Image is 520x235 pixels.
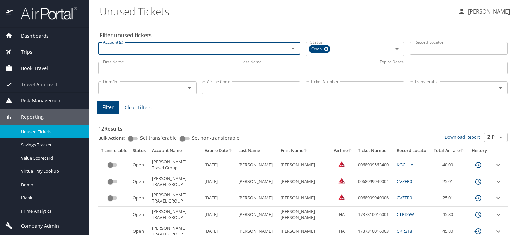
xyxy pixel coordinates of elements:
th: Account Name [149,145,202,157]
span: Domo [21,182,81,188]
th: History [467,145,492,157]
th: Status [130,145,149,157]
button: Open [496,83,505,93]
span: Unused Tickets [21,128,81,135]
span: Set transferable [140,136,177,140]
td: [PERSON_NAME] [236,207,278,223]
span: Trips [13,48,32,56]
img: icon-airportal.png [6,7,13,20]
button: expand row [494,211,502,219]
span: Prime Analytics [21,208,81,214]
td: [PERSON_NAME] [236,190,278,207]
span: Set non-transferable [192,136,239,140]
button: sort [228,149,233,153]
h3: 12 Results [98,121,508,133]
span: HA [339,228,345,234]
td: [PERSON_NAME] [236,157,278,173]
a: CTPD5W [397,211,414,217]
span: IBank [21,195,81,201]
button: Clear Filters [122,101,154,114]
p: Bulk Actions: [98,135,130,141]
th: Total Airfare [431,145,467,157]
button: sort [460,149,464,153]
button: Open [392,44,402,54]
a: CKR318 [397,228,412,234]
span: HA [339,211,345,217]
div: Transferable [101,148,127,154]
th: Expire Date [202,145,236,157]
td: [DATE] [202,190,236,207]
td: 25.01 [431,173,467,190]
td: [PERSON_NAME] [278,173,331,190]
h2: Filter unused tickets [100,30,509,41]
td: 40.00 [431,157,467,173]
td: [PERSON_NAME] [278,157,331,173]
span: Filter [102,103,114,112]
th: Record Locator [394,145,431,157]
span: Travel Approval [13,81,57,88]
td: 1737310016001 [355,207,394,223]
button: expand row [494,194,502,202]
td: Open [130,207,149,223]
td: 0068999949006 [355,190,394,207]
a: CVZFR0 [397,178,412,184]
th: Ticket Number [355,145,394,157]
span: Dashboards [13,32,49,40]
a: Download Report [445,134,480,140]
td: [PERSON_NAME] [236,173,278,190]
button: Open [496,133,505,142]
td: Open [130,157,149,173]
td: 25.01 [431,190,467,207]
span: Open [309,46,326,53]
button: Filter [97,101,119,114]
td: [DATE] [202,157,236,173]
h1: Unused Tickets [100,1,452,22]
div: Open [309,45,330,53]
th: Last Name [236,145,278,157]
button: Open [288,44,298,53]
span: Reporting [13,113,44,121]
td: [PERSON_NAME] TRAVEL GROUP [149,207,202,223]
td: [PERSON_NAME] TRAVEL GROUP [149,190,202,207]
img: Delta Airlines [338,161,345,167]
img: Delta Airlines [338,177,345,184]
td: Open [130,173,149,190]
td: 0068999563400 [355,157,394,173]
p: [PERSON_NAME] [466,7,510,16]
button: Open [185,83,194,93]
span: Risk Management [13,97,62,104]
span: Value Scorecard [21,155,81,161]
span: Book Travel [13,65,48,72]
th: Airline [331,145,355,157]
td: [DATE] [202,207,236,223]
td: [PERSON_NAME] Travel Group [149,157,202,173]
td: 0068999949004 [355,173,394,190]
td: 45.80 [431,207,467,223]
img: airportal-logo.png [13,7,77,20]
td: [PERSON_NAME] [278,190,331,207]
span: Savings Tracker [21,142,81,148]
td: [PERSON_NAME] [PERSON_NAME] [278,207,331,223]
button: sort [303,149,308,153]
img: Delta Airlines [338,194,345,201]
td: [DATE] [202,173,236,190]
span: Company Admin [13,222,59,230]
td: Open [130,190,149,207]
td: [PERSON_NAME] TRAVEL GROUP [149,173,202,190]
button: [PERSON_NAME] [455,5,513,18]
a: KGCHLA [397,162,413,168]
a: CVZFR0 [397,195,412,201]
button: expand row [494,161,502,169]
span: Clear Filters [125,103,152,112]
th: First Name [278,145,331,157]
button: expand row [494,178,502,186]
span: Virtual Pay Lookup [21,168,81,174]
button: sort [348,149,352,153]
